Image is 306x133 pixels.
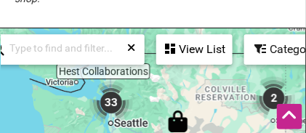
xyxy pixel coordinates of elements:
[89,81,133,124] div: 33
[158,36,232,63] div: View List
[4,36,135,60] input: Type to find and filter...
[156,34,233,65] div: See a list of the visible businesses
[252,76,296,120] div: 2
[277,104,302,129] div: Scroll Back to Top
[167,110,189,132] div: Wenatchi Wear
